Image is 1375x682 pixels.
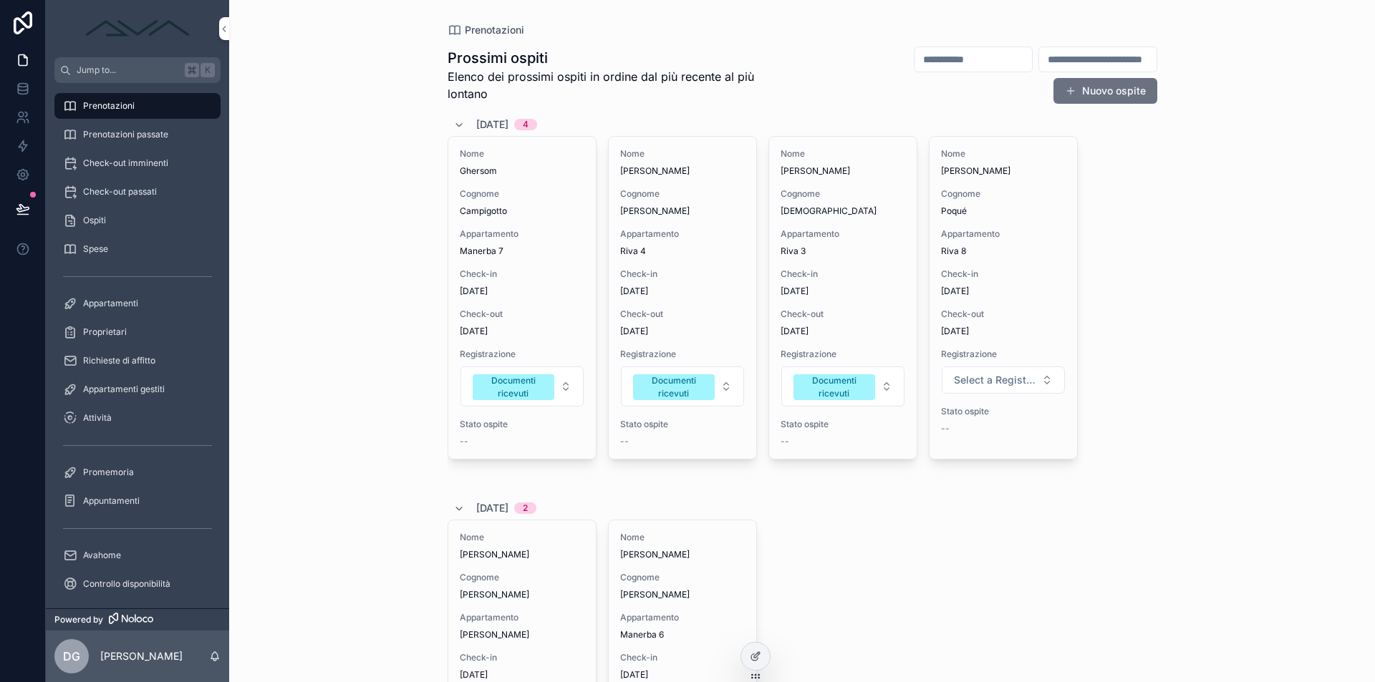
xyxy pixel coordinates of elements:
[781,245,905,257] span: Riva 3
[620,612,745,623] span: Appartamento
[83,355,155,366] span: Richieste di affitto
[80,17,195,40] img: App logo
[481,374,546,400] div: Documenti ricevuti
[633,373,715,400] button: Unselect DOCUMENTI_RICEVUTI
[620,245,745,257] span: Riva 4
[781,268,905,280] span: Check-in
[83,412,112,424] span: Attività
[608,136,757,459] a: Nome[PERSON_NAME]Cognome[PERSON_NAME]AppartamentoRiva 4Check-in[DATE]Check-out[DATE]Registrazione...
[460,228,584,240] span: Appartamento
[620,205,745,217] span: [PERSON_NAME]
[83,467,134,478] span: Promemoria
[54,93,221,119] a: Prenotazioni
[46,83,229,608] div: scrollable content
[642,374,706,400] div: Documenti ricevuti
[781,326,905,337] span: [DATE]
[54,405,221,431] a: Attività
[46,608,229,630] a: Powered by
[620,326,745,337] span: [DATE]
[54,614,103,625] span: Powered by
[448,23,524,37] a: Prenotazioni
[460,572,584,583] span: Cognome
[448,48,796,68] h1: Prossimi ospiti
[473,373,554,400] button: Unselect DOCUMENTI_RICEVUTI
[941,349,1066,360] span: Registrazione
[620,268,745,280] span: Check-in
[460,669,584,681] span: [DATE]
[941,406,1066,417] span: Stato ospite
[460,589,584,600] span: [PERSON_NAME]
[954,373,1036,387] span: Select a Registrazione
[781,165,905,177] span: [PERSON_NAME]
[460,245,584,257] span: Manerba 7
[620,652,745,663] span: Check-in
[781,436,789,447] span: --
[620,228,745,240] span: Appartamento
[83,100,135,112] span: Prenotazioni
[620,188,745,200] span: Cognome
[460,349,584,360] span: Registrazione
[620,436,629,447] span: --
[54,542,221,568] a: Avahome
[63,648,80,665] span: DG
[621,366,744,406] button: Select Button
[476,501,508,515] span: [DATE]
[620,349,745,360] span: Registrazione
[83,550,121,561] span: Avahome
[941,228,1066,240] span: Appartamento
[620,669,745,681] span: [DATE]
[54,488,221,514] a: Appuntamenti
[460,629,584,640] span: [PERSON_NAME]
[83,186,157,198] span: Check-out passati
[202,64,213,76] span: K
[460,532,584,543] span: Nome
[941,165,1066,177] span: [PERSON_NAME]
[781,286,905,297] span: [DATE]
[941,188,1066,200] span: Cognome
[83,215,106,226] span: Ospiti
[460,165,584,177] span: Ghersom
[83,326,127,338] span: Proprietari
[460,188,584,200] span: Cognome
[100,649,183,663] p: [PERSON_NAME]
[802,374,867,400] div: Documenti ricevuti
[781,188,905,200] span: Cognome
[781,228,905,240] span: Appartamento
[54,179,221,205] a: Check-out passati
[83,298,138,309] span: Appartamenti
[83,243,108,255] span: Spese
[460,652,584,663] span: Check-in
[620,549,745,560] span: [PERSON_NAME]
[460,436,468,447] span: --
[54,571,221,597] a: Controllo disponibilità
[54,208,221,233] a: Ospiti
[83,578,170,590] span: Controllo disponibilità
[793,373,875,400] button: Unselect DOCUMENTI_RICEVUTI
[460,326,584,337] span: [DATE]
[54,122,221,147] a: Prenotazioni passate
[941,205,1066,217] span: Poqué
[620,308,745,320] span: Check-out
[941,308,1066,320] span: Check-out
[460,549,584,560] span: [PERSON_NAME]
[941,286,1066,297] span: [DATE]
[460,612,584,623] span: Appartamento
[941,148,1066,160] span: Nome
[929,136,1078,459] a: Nome[PERSON_NAME]CognomePoquéAppartamentoRiva 8Check-in[DATE]Check-out[DATE]RegistrazioneSelect B...
[523,119,529,130] div: 4
[941,268,1066,280] span: Check-in
[460,366,584,406] button: Select Button
[83,157,168,169] span: Check-out imminenti
[1053,78,1157,104] button: Nuovo ospite
[768,136,917,459] a: Nome[PERSON_NAME]Cognome[DEMOGRAPHIC_DATA]AppartamentoRiva 3Check-in[DATE]Check-out[DATE]Registra...
[460,308,584,320] span: Check-out
[460,286,584,297] span: [DATE]
[460,205,584,217] span: Campigotto
[620,629,745,640] span: Manerba 6
[77,64,179,76] span: Jump to...
[83,129,168,140] span: Prenotazioni passate
[620,532,745,543] span: Nome
[448,136,597,459] a: NomeGhersomCognomeCampigottoAppartamentoManerba 7Check-in[DATE]Check-out[DATE]RegistrazioneSelect...
[781,419,905,430] span: Stato ospite
[620,589,745,600] span: [PERSON_NAME]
